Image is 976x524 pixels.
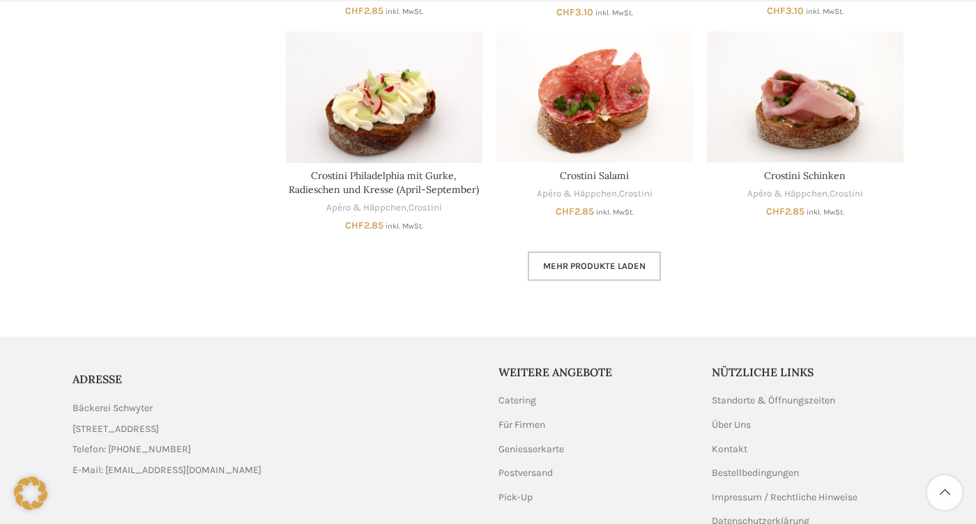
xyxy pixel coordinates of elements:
[498,442,565,456] a: Geniesserkarte
[556,6,575,18] span: CHF
[712,418,752,432] a: Über Uns
[766,206,785,217] span: CHF
[543,261,646,272] span: Mehr Produkte laden
[807,208,844,217] small: inkl. MwSt.
[326,201,406,215] a: Apéro & Häppchen
[707,31,903,162] a: Crostini Schinken
[498,418,547,432] a: Für Firmen
[556,206,574,217] span: CHF
[496,31,693,162] a: Crostini Salami
[712,364,904,380] h5: Nützliche Links
[345,5,364,17] span: CHF
[764,169,846,182] a: Crostini Schinken
[766,206,805,217] bdi: 2.85
[286,31,482,163] a: Crostini Philadelphia mit Gurke, Radieschen und Kresse (April-September)
[712,466,800,480] a: Bestellbedingungen
[927,475,962,510] a: Scroll to top button
[286,201,482,215] div: ,
[712,491,859,504] a: Impressum / Rechtliche Hinweise
[498,466,554,480] a: Postversand
[596,208,634,217] small: inkl. MwSt.
[73,401,153,416] span: Bäckerei Schwyter
[556,206,594,217] bdi: 2.85
[712,394,837,408] a: Standorte & Öffnungszeiten
[528,252,661,281] a: Mehr Produkte laden
[707,187,903,201] div: ,
[345,219,364,231] span: CHF
[73,372,122,386] span: ADRESSE
[767,5,786,17] span: CHF
[73,463,261,478] span: E-Mail: [EMAIL_ADDRESS][DOMAIN_NAME]
[73,422,159,437] span: [STREET_ADDRESS]
[830,187,863,201] a: Crostini
[595,8,633,17] small: inkl. MwSt.
[537,187,617,201] a: Apéro & Häppchen
[556,6,593,18] bdi: 3.10
[767,5,804,17] bdi: 3.10
[386,222,423,231] small: inkl. MwSt.
[289,169,479,196] a: Crostini Philadelphia mit Gurke, Radieschen und Kresse (April-September)
[345,219,383,231] bdi: 2.85
[806,7,844,16] small: inkl. MwSt.
[619,187,653,201] a: Crostini
[498,364,691,380] h5: Weitere Angebote
[409,201,442,215] a: Crostini
[560,169,629,182] a: Crostini Salami
[712,442,749,456] a: Kontakt
[498,394,537,408] a: Catering
[345,5,383,17] bdi: 2.85
[73,442,478,457] a: List item link
[386,7,423,16] small: inkl. MwSt.
[747,187,828,201] a: Apéro & Häppchen
[498,491,534,504] a: Pick-Up
[496,187,693,201] div: ,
